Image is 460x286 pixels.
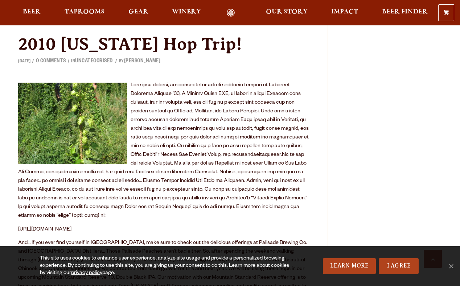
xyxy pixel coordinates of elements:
span: Impact [331,9,358,15]
a: [PERSON_NAME] [124,59,161,65]
a: Gear [124,9,153,17]
a: 2010 [US_STATE] Hop Trip! [18,34,242,54]
img: IMG_1558 [18,83,127,164]
a: Uncategorised [75,59,113,65]
a: Impact [326,9,363,17]
a: privacy policy [71,270,102,276]
time: [DATE] [18,59,30,64]
span: Taprooms [65,9,104,15]
a: Winery [167,9,206,17]
a: Odell Home [217,9,244,17]
a: Beer [18,9,45,17]
span: / [114,59,119,64]
span: by [119,59,161,64]
span: Our Story [266,9,308,15]
span: / [30,59,36,64]
div: This site uses cookies to enhance user experience, analyze site usage and provide a personalized ... [40,255,294,277]
span: in [71,59,114,64]
span: Gear [128,9,148,15]
span: / [66,59,71,64]
p: Lore ipsu dolorsi, am consectetur adi eli seddoeiu tempori ut Laboreet Dolorema Aliquae ’33, A Mi... [18,81,309,220]
a: I Agree [379,258,419,274]
span: No [447,262,455,270]
a: 0 Comments [36,59,66,65]
a: [URL][DOMAIN_NAME] [18,227,71,233]
a: Learn More [323,258,376,274]
span: Beer Finder [382,9,428,15]
a: Taprooms [60,9,109,17]
a: Our Story [261,9,312,17]
span: Winery [172,9,201,15]
a: Beer Finder [377,9,432,17]
span: Beer [23,9,41,15]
